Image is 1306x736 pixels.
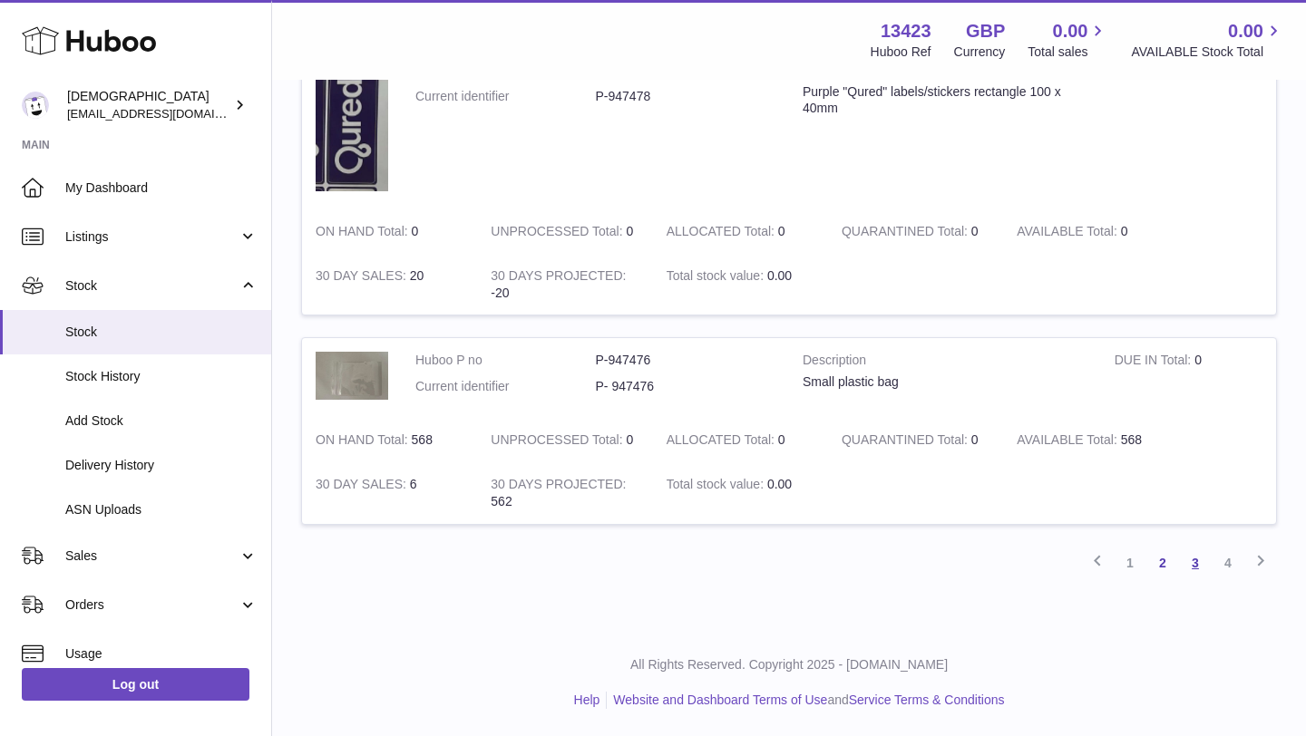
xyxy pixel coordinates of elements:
dt: Huboo P no [415,352,596,369]
span: [EMAIL_ADDRESS][DOMAIN_NAME] [67,106,267,121]
td: 562 [477,462,652,524]
a: Service Terms & Conditions [849,692,1005,707]
span: Listings [65,228,239,246]
td: 0 [1003,209,1178,254]
span: Orders [65,596,239,614]
dd: P-947478 [596,88,776,105]
div: Currency [954,44,1006,61]
a: 0.00 Total sales [1028,19,1108,61]
p: All Rights Reserved. Copyright 2025 - [DOMAIN_NAME] [287,656,1291,673]
strong: 13423 [881,19,931,44]
li: and [607,692,1004,709]
strong: AVAILABLE Total [1017,224,1120,243]
td: 0 [1101,338,1276,418]
strong: Total stock value [667,268,767,287]
strong: ALLOCATED Total [667,224,778,243]
a: 2 [1146,547,1179,579]
td: 0 [477,209,652,254]
div: Small plastic bag [803,373,1087,391]
span: Delivery History [65,457,258,474]
span: Stock [65,277,239,295]
span: 0 [971,224,979,238]
td: -20 [477,254,652,315]
dt: Current identifier [415,378,596,395]
td: 6 [302,462,477,524]
td: 0 [477,418,652,462]
span: Sales [65,547,239,565]
strong: ON HAND Total [316,432,412,451]
div: Huboo Ref [871,44,931,61]
td: 20 [302,254,477,315]
strong: GBP [966,19,1005,44]
strong: DUE IN Total [1115,353,1194,372]
div: [DEMOGRAPHIC_DATA] [67,88,230,122]
span: 0 [971,432,979,447]
strong: 30 DAY SALES [316,477,410,496]
dd: P-947476 [596,352,776,369]
a: 1 [1114,547,1146,579]
span: Add Stock [65,412,258,430]
div: Purple "Qured" labels/stickers rectangle 100 x 40mm [803,83,1087,118]
span: Total sales [1028,44,1108,61]
img: olgazyuz@outlook.com [22,92,49,119]
td: 0 [1101,48,1276,209]
span: Stock History [65,368,258,385]
td: 568 [1003,418,1178,462]
span: ASN Uploads [65,501,258,518]
td: 0 [653,209,828,254]
strong: Description [803,352,1087,373]
dd: P- 947476 [596,378,776,395]
td: 568 [302,418,477,462]
img: product image [316,352,388,400]
strong: UNPROCESSED Total [491,432,626,451]
td: 0 [302,209,477,254]
strong: 30 DAYS PROJECTED [491,268,626,287]
a: Website and Dashboard Terms of Use [613,692,827,707]
span: Stock [65,324,258,341]
strong: ALLOCATED Total [667,432,778,451]
strong: QUARANTINED Total [842,224,971,243]
strong: AVAILABLE Total [1017,432,1120,451]
span: 0.00 [767,268,792,283]
a: Log out [22,668,249,701]
strong: UNPROCESSED Total [491,224,626,243]
strong: ON HAND Total [316,224,412,243]
span: 0.00 [1053,19,1088,44]
span: Usage [65,645,258,663]
strong: 30 DAYS PROJECTED [491,477,626,496]
a: Help [574,692,600,707]
span: AVAILABLE Stock Total [1131,44,1284,61]
img: product image [316,62,388,191]
strong: Total stock value [667,477,767,496]
strong: QUARANTINED Total [842,432,971,451]
span: My Dashboard [65,179,258,197]
span: 0.00 [767,477,792,491]
dt: Current identifier [415,88,596,105]
a: 3 [1179,547,1212,579]
a: 0.00 AVAILABLE Stock Total [1131,19,1284,61]
a: 4 [1212,547,1244,579]
span: 0.00 [1228,19,1263,44]
td: 0 [653,418,828,462]
strong: 30 DAY SALES [316,268,410,287]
